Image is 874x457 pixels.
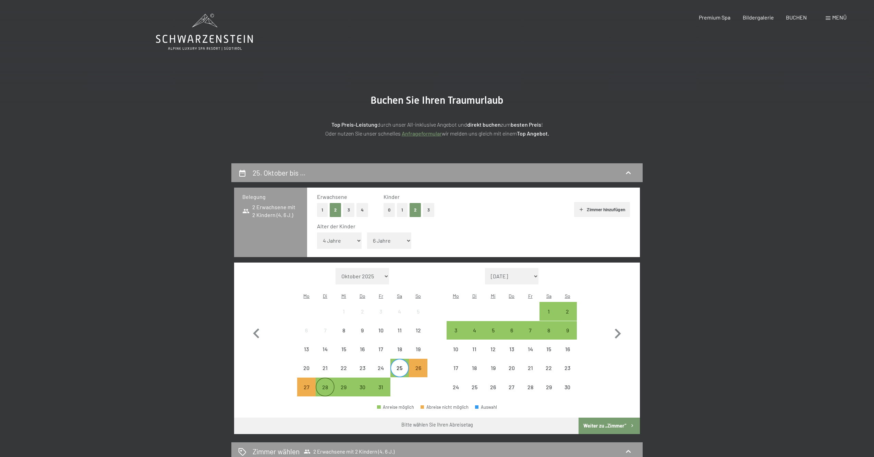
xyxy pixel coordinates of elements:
[540,346,557,364] div: 15
[317,223,624,230] div: Alter der Kinder
[298,365,315,382] div: 20
[472,293,477,299] abbr: Dienstag
[574,202,630,217] button: Zimmer hinzufügen
[558,340,577,358] div: Abreise nicht möglich
[502,378,521,396] div: Abreise nicht möglich
[316,340,334,358] div: Abreise nicht möglich
[390,340,409,358] div: Abreise nicht möglich
[447,321,465,340] div: Mon Nov 03 2025
[465,340,484,358] div: Abreise nicht möglich
[390,340,409,358] div: Sat Oct 18 2025
[266,120,608,138] p: durch unser All-inklusive Angebot und zum ! Oder nutzen Sie unser schnelles wir melden uns gleich...
[242,193,299,201] h3: Belegung
[353,302,372,320] div: Thu Oct 02 2025
[391,365,408,382] div: 25
[390,321,409,340] div: Abreise nicht möglich
[521,321,539,340] div: Abreise möglich
[521,321,539,340] div: Fri Nov 07 2025
[699,14,730,21] a: Premium Spa
[540,365,557,382] div: 22
[502,321,521,340] div: Thu Nov 06 2025
[558,340,577,358] div: Sun Nov 16 2025
[502,340,521,358] div: Abreise nicht möglich
[465,321,484,340] div: Abreise möglich
[297,359,316,377] div: Abreise nicht möglich
[317,203,328,217] button: 1
[372,321,390,340] div: Fri Oct 10 2025
[503,328,520,345] div: 6
[558,378,577,396] div: Abreise nicht möglich
[372,340,390,358] div: Abreise nicht möglich
[579,418,640,434] button: Weiter zu „Zimmer“
[484,359,502,377] div: Wed Nov 19 2025
[354,365,371,382] div: 23
[558,359,577,377] div: Sun Nov 23 2025
[316,378,334,396] div: Abreise möglich
[521,340,539,358] div: Abreise nicht möglich
[484,346,501,364] div: 12
[539,302,558,320] div: Abreise möglich
[316,321,334,340] div: Tue Oct 07 2025
[447,340,465,358] div: Mon Nov 10 2025
[409,340,427,358] div: Sun Oct 19 2025
[372,302,390,320] div: Fri Oct 03 2025
[503,384,520,402] div: 27
[390,302,409,320] div: Sat Oct 04 2025
[409,359,427,377] div: Sun Oct 26 2025
[484,340,502,358] div: Wed Nov 12 2025
[522,346,539,364] div: 14
[465,378,484,396] div: Abreise nicht möglich
[316,340,334,358] div: Tue Oct 14 2025
[372,328,389,345] div: 10
[390,359,409,377] div: Sat Oct 25 2025
[539,321,558,340] div: Sat Nov 08 2025
[484,340,502,358] div: Abreise nicht möglich
[335,321,353,340] div: Wed Oct 08 2025
[447,359,465,377] div: Abreise nicht möglich
[453,293,459,299] abbr: Montag
[353,321,372,340] div: Thu Oct 09 2025
[372,359,390,377] div: Abreise nicht möglich
[528,293,533,299] abbr: Freitag
[372,378,390,396] div: Fri Oct 31 2025
[384,203,395,217] button: 0
[410,309,427,326] div: 5
[465,359,484,377] div: Tue Nov 18 2025
[372,384,389,402] div: 31
[540,309,557,326] div: 1
[335,302,353,320] div: Wed Oct 01 2025
[372,340,390,358] div: Fri Oct 17 2025
[466,384,483,402] div: 25
[786,14,807,21] span: BUCHEN
[372,378,390,396] div: Abreise möglich
[410,346,427,364] div: 19
[372,346,389,364] div: 17
[303,293,309,299] abbr: Montag
[466,365,483,382] div: 18
[447,365,464,382] div: 17
[484,365,501,382] div: 19
[316,365,333,382] div: 21
[539,359,558,377] div: Abreise nicht möglich
[466,328,483,345] div: 4
[608,268,628,397] button: Nächster Monat
[335,340,353,358] div: Abreise nicht möglich
[558,378,577,396] div: Sun Nov 30 2025
[316,378,334,396] div: Tue Oct 28 2025
[353,359,372,377] div: Thu Oct 23 2025
[390,359,409,377] div: Abreise möglich
[397,293,402,299] abbr: Samstag
[390,302,409,320] div: Abreise nicht möglich
[558,302,577,320] div: Abreise möglich
[522,328,539,345] div: 7
[335,359,353,377] div: Abreise nicht möglich
[475,405,497,409] div: Auswahl
[522,384,539,402] div: 28
[354,346,371,364] div: 16
[484,378,502,396] div: Wed Nov 26 2025
[484,328,501,345] div: 5
[743,14,774,21] span: Bildergalerie
[297,321,316,340] div: Mon Oct 06 2025
[242,203,299,219] span: 2 Erwachsene mit 2 Kindern (4, 6 J.)
[298,346,315,364] div: 13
